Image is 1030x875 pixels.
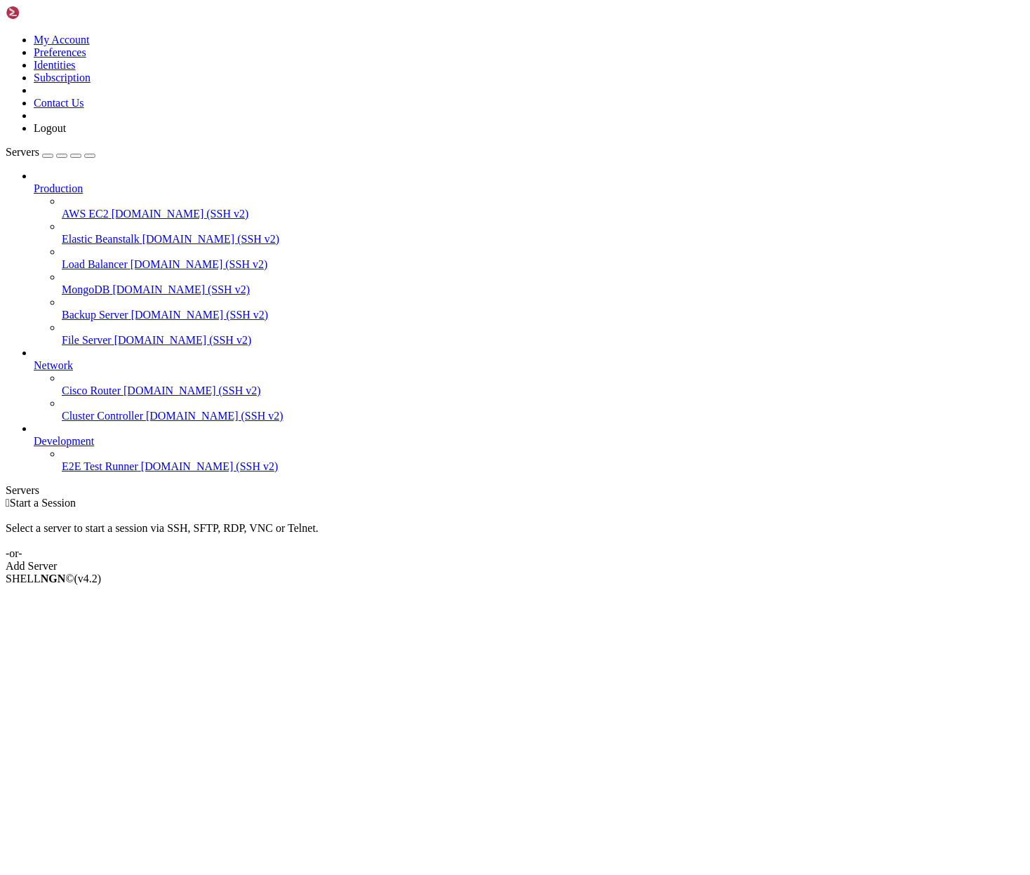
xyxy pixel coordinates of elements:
li: Elastic Beanstalk [DOMAIN_NAME] (SSH v2) [62,220,1024,246]
li: AWS EC2 [DOMAIN_NAME] (SSH v2) [62,195,1024,220]
li: Development [34,422,1024,473]
a: Cisco Router [DOMAIN_NAME] (SSH v2) [62,385,1024,397]
span: Backup Server [62,309,128,321]
span: [DOMAIN_NAME] (SSH v2) [114,334,252,346]
a: Elastic Beanstalk [DOMAIN_NAME] (SSH v2) [62,233,1024,246]
a: Subscription [34,72,91,84]
a: Backup Server [DOMAIN_NAME] (SSH v2) [62,309,1024,321]
a: File Server [DOMAIN_NAME] (SSH v2) [62,334,1024,347]
div: Select a server to start a session via SSH, SFTP, RDP, VNC or Telnet. -or- [6,509,1024,560]
a: Logout [34,122,66,134]
span: [DOMAIN_NAME] (SSH v2) [123,385,261,396]
a: Identities [34,59,76,71]
li: Network [34,347,1024,422]
li: MongoDB [DOMAIN_NAME] (SSH v2) [62,271,1024,296]
li: E2E Test Runner [DOMAIN_NAME] (SSH v2) [62,448,1024,473]
a: Servers [6,146,95,158]
span:  [6,497,10,509]
span: [DOMAIN_NAME] (SSH v2) [131,258,268,270]
a: Cluster Controller [DOMAIN_NAME] (SSH v2) [62,410,1024,422]
span: Cisco Router [62,385,121,396]
span: [DOMAIN_NAME] (SSH v2) [141,460,279,472]
span: [DOMAIN_NAME] (SSH v2) [146,410,283,422]
span: 4.2.0 [74,573,102,585]
a: My Account [34,34,90,46]
div: Add Server [6,560,1024,573]
span: MongoDB [62,283,109,295]
span: [DOMAIN_NAME] (SSH v2) [112,208,249,220]
a: Development [34,435,1024,448]
span: E2E Test Runner [62,460,138,472]
span: Development [34,435,94,447]
img: Shellngn [6,6,86,20]
li: Backup Server [DOMAIN_NAME] (SSH v2) [62,296,1024,321]
span: Start a Session [10,497,76,509]
li: File Server [DOMAIN_NAME] (SSH v2) [62,321,1024,347]
a: Production [34,182,1024,195]
span: Load Balancer [62,258,128,270]
span: [DOMAIN_NAME] (SSH v2) [131,309,269,321]
li: Load Balancer [DOMAIN_NAME] (SSH v2) [62,246,1024,271]
b: NGN [41,573,66,585]
a: E2E Test Runner [DOMAIN_NAME] (SSH v2) [62,460,1024,473]
a: Network [34,359,1024,372]
span: Production [34,182,83,194]
a: MongoDB [DOMAIN_NAME] (SSH v2) [62,283,1024,296]
a: Load Balancer [DOMAIN_NAME] (SSH v2) [62,258,1024,271]
a: AWS EC2 [DOMAIN_NAME] (SSH v2) [62,208,1024,220]
li: Cisco Router [DOMAIN_NAME] (SSH v2) [62,372,1024,397]
a: Preferences [34,46,86,58]
span: Network [34,359,73,371]
span: [DOMAIN_NAME] (SSH v2) [112,283,250,295]
span: [DOMAIN_NAME] (SSH v2) [142,233,280,245]
span: Cluster Controller [62,410,143,422]
span: SHELL © [6,573,101,585]
li: Production [34,170,1024,347]
span: File Server [62,334,112,346]
div: Servers [6,484,1024,497]
a: Contact Us [34,97,84,109]
span: Servers [6,146,39,158]
span: Elastic Beanstalk [62,233,140,245]
li: Cluster Controller [DOMAIN_NAME] (SSH v2) [62,397,1024,422]
span: AWS EC2 [62,208,109,220]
